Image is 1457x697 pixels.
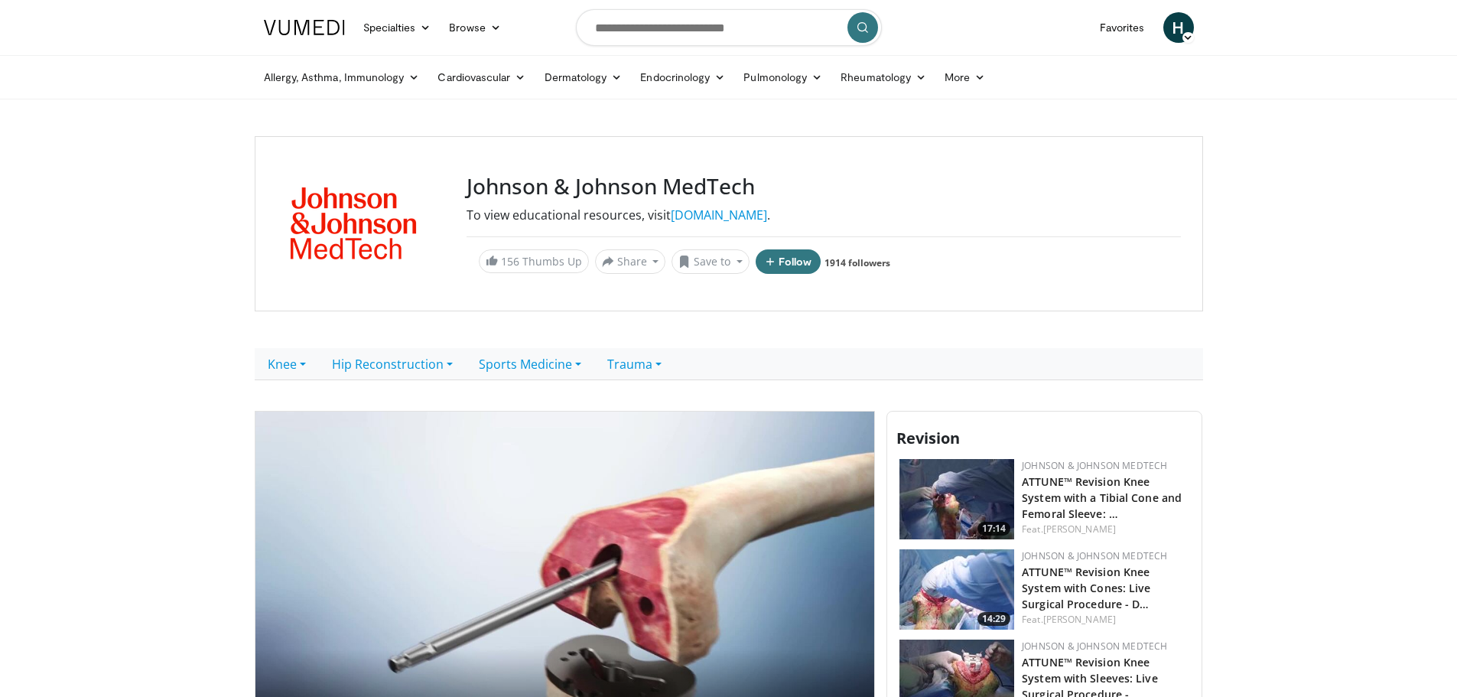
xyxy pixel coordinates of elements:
img: 705d66c7-7729-4914-89a6-8e718c27a9fe.150x105_q85_crop-smart_upscale.jpg [899,549,1014,630]
a: Pulmonology [734,62,831,93]
h3: Johnson & Johnson MedTech [467,174,1181,200]
a: Johnson & Johnson MedTech [1022,640,1167,653]
a: H [1163,12,1194,43]
a: Trauma [594,348,675,380]
a: 1914 followers [824,256,890,269]
div: Feat. [1022,613,1189,627]
a: Dermatology [535,62,632,93]
a: Endocrinology [631,62,734,93]
a: Specialties [354,12,441,43]
a: ATTUNE™ Revision Knee System with Cones: Live Surgical Procedure - D… [1022,565,1150,611]
span: 14:29 [977,612,1010,626]
button: Share [595,249,666,274]
a: Johnson & Johnson MedTech [1022,459,1167,472]
button: Save to [672,249,750,274]
img: VuMedi Logo [264,20,345,35]
img: d367791b-5d96-41de-8d3d-dfa0fe7c9e5a.150x105_q85_crop-smart_upscale.jpg [899,459,1014,539]
a: Johnson & Johnson MedTech [1022,549,1167,562]
span: 156 [501,254,519,269]
a: More [935,62,994,93]
a: [PERSON_NAME] [1043,613,1116,626]
a: Allergy, Asthma, Immunology [255,62,429,93]
input: Search topics, interventions [576,9,882,46]
a: [DOMAIN_NAME] [671,207,767,223]
a: Rheumatology [831,62,935,93]
a: Cardiovascular [428,62,535,93]
span: Revision [896,428,960,448]
a: 156 Thumbs Up [479,249,589,273]
button: Follow [756,249,821,274]
a: ATTUNE™ Revision Knee System with a Tibial Cone and Femoral Sleeve: … [1022,474,1182,521]
a: [PERSON_NAME] [1043,523,1116,536]
a: Knee [255,348,319,380]
div: Feat. [1022,523,1189,536]
a: Favorites [1091,12,1154,43]
a: Browse [440,12,510,43]
a: Hip Reconstruction [319,348,466,380]
span: 17:14 [977,522,1010,536]
div: To view educational resources, visit . [467,206,1181,224]
a: 17:14 [899,459,1014,539]
a: 14:29 [899,549,1014,630]
a: Sports Medicine [466,348,594,380]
